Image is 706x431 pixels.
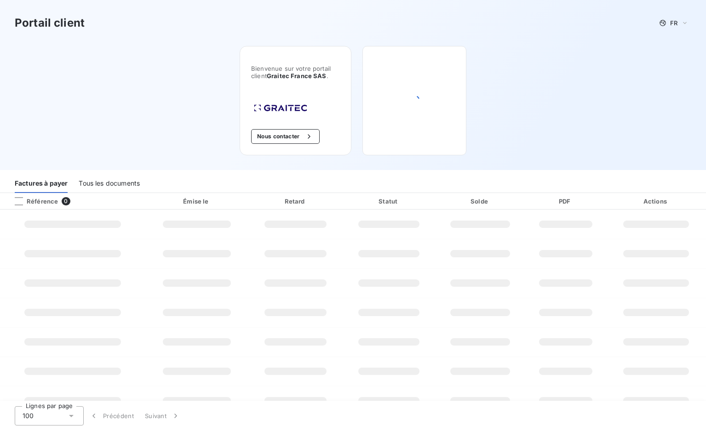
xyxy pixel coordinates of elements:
[251,129,319,144] button: Nous contacter
[147,197,247,206] div: Émise le
[15,15,85,31] h3: Portail client
[15,174,68,193] div: Factures à payer
[267,72,327,79] span: Graitec France SAS
[344,197,433,206] div: Statut
[62,197,70,205] span: 0
[437,197,523,206] div: Solde
[251,65,339,79] span: Bienvenue sur votre portail client .
[670,19,677,27] span: FR
[250,197,341,206] div: Retard
[7,197,58,205] div: Référence
[139,406,186,425] button: Suivant
[79,174,140,193] div: Tous les documents
[23,411,34,420] span: 100
[608,197,704,206] div: Actions
[527,197,604,206] div: PDF
[84,406,139,425] button: Précédent
[251,102,310,114] img: Company logo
